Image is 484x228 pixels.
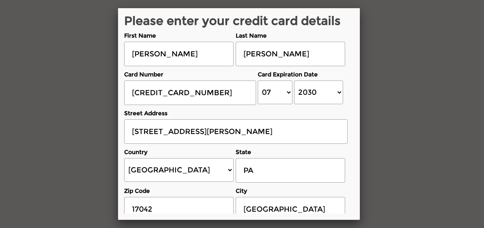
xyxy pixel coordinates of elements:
[124,119,348,144] input: Street Address
[236,187,345,195] label: City
[258,70,345,78] label: Card Expiration Date
[124,197,234,221] input: Zip Code
[124,14,348,27] h2: Please enter your credit card details
[124,70,256,78] label: Card Number
[236,42,345,66] input: Last Name
[236,197,345,221] input: City
[236,31,345,40] label: Last Name
[124,80,256,105] input: Card Number
[124,187,234,195] label: Zip Code
[124,42,234,66] input: First Name
[236,148,345,156] label: State
[124,31,234,40] label: First Name
[124,148,234,156] label: Country
[124,109,348,117] label: Street Address
[236,158,345,183] input: State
